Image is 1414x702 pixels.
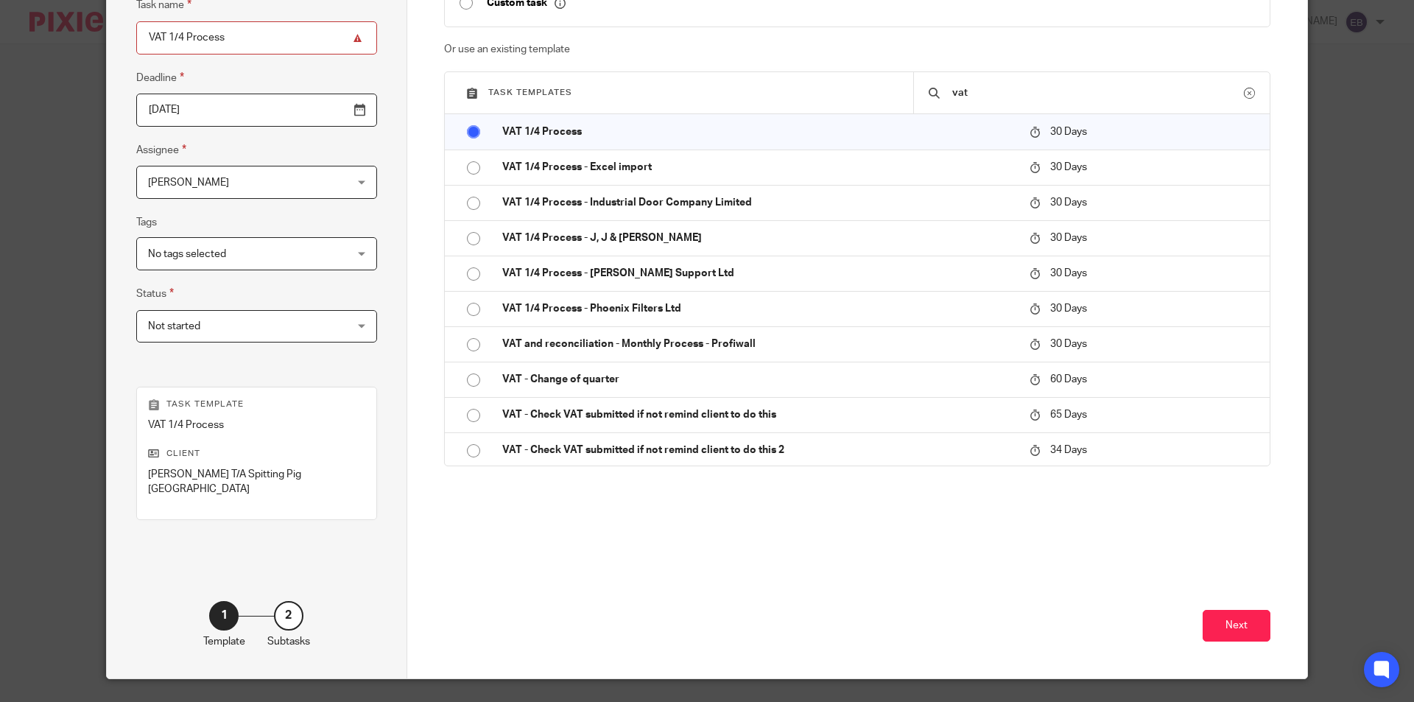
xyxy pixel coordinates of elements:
p: Task template [148,399,365,410]
p: VAT 1/4 Process - Excel import [502,160,1015,175]
label: Deadline [136,69,184,86]
p: VAT 1/4 Process [502,124,1015,139]
p: VAT - Check VAT submitted if not remind client to do this 2 [502,443,1015,457]
p: VAT 1/4 Process - Industrial Door Company Limited [502,195,1015,210]
span: 60 Days [1050,374,1087,385]
span: 30 Days [1050,233,1087,243]
input: Pick a date [136,94,377,127]
div: 1 [209,601,239,631]
span: 30 Days [1050,303,1087,314]
span: 30 Days [1050,268,1087,278]
div: 2 [274,601,303,631]
p: [PERSON_NAME] T/A Spitting Pig [GEOGRAPHIC_DATA] [148,467,365,497]
p: Client [148,448,365,460]
p: VAT 1/4 Process - [PERSON_NAME] Support Ltd [502,266,1015,281]
span: 30 Days [1050,162,1087,172]
span: No tags selected [148,249,226,259]
label: Tags [136,215,157,230]
button: Next [1203,610,1270,642]
p: VAT 1/4 Process [148,418,365,432]
p: VAT - Check VAT submitted if not remind client to do this [502,407,1015,422]
input: Search... [951,85,1244,101]
p: Template [203,634,245,649]
p: VAT - Change of quarter [502,372,1015,387]
span: [PERSON_NAME] [148,178,229,188]
span: 65 Days [1050,410,1087,420]
p: VAT 1/4 Process - Phoenix Filters Ltd [502,301,1015,316]
span: Not started [148,321,200,331]
p: VAT and reconciliation - Monthly Process - Profiwall [502,337,1015,351]
p: Subtasks [267,634,310,649]
p: Or use an existing template [444,42,1271,57]
label: Status [136,285,174,302]
p: VAT 1/4 Process - J, J & [PERSON_NAME] [502,231,1015,245]
span: 30 Days [1050,127,1087,137]
input: Task name [136,21,377,55]
span: 34 Days [1050,445,1087,455]
label: Assignee [136,141,186,158]
span: Task templates [488,88,572,96]
span: 30 Days [1050,339,1087,349]
span: 30 Days [1050,197,1087,208]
